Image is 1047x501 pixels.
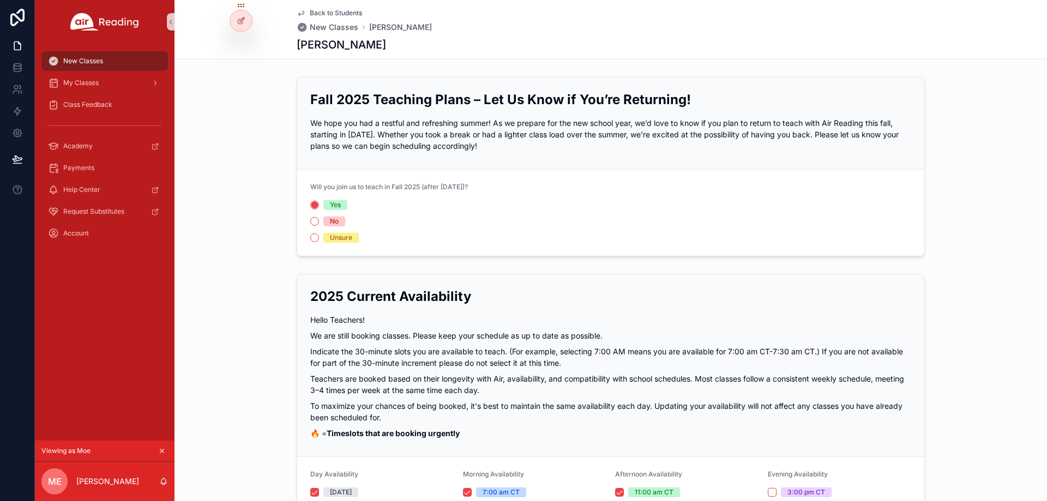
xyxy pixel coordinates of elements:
a: My Classes [41,73,168,93]
span: Account [63,229,89,238]
a: Help Center [41,180,168,200]
span: Morning Availability [463,470,524,478]
div: Unsure [330,233,352,243]
span: Help Center [63,185,100,194]
a: New Classes [41,51,168,71]
p: Teachers are booked based on their longevity with Air, availability, and compatibility with schoo... [310,373,911,396]
span: Payments [63,164,94,172]
p: We hope you had a restful and refreshing summer! As we prepare for the new school year, we’d love... [310,117,911,152]
span: Day Availability [310,470,358,478]
span: New Classes [310,22,358,33]
h1: [PERSON_NAME] [297,37,386,52]
a: Class Feedback [41,95,168,114]
span: Class Feedback [63,100,112,109]
div: scrollable content [35,44,174,257]
div: No [330,216,339,226]
a: Back to Students [297,9,362,17]
a: New Classes [297,22,358,33]
span: Back to Students [310,9,362,17]
a: Request Substitutes [41,202,168,221]
div: 7:00 am CT [483,487,520,497]
p: Hello Teachers! [310,314,911,325]
img: App logo [70,13,139,31]
h2: Fall 2025 Teaching Plans – Let Us Know if You’re Returning! [310,90,911,108]
span: Academy [63,142,93,150]
span: ME [48,475,62,488]
span: Will you join us to teach in Fall 2025 (after [DATE])? [310,183,468,191]
a: Payments [41,158,168,178]
div: [DATE] [330,487,352,497]
p: Indicate the 30-minute slots you are available to teach. (For example, selecting 7:00 AM means yo... [310,346,911,369]
div: 11:00 am CT [635,487,673,497]
a: Account [41,224,168,243]
span: Evening Availability [768,470,828,478]
a: [PERSON_NAME] [369,22,432,33]
p: 🔥 = [310,427,911,439]
p: To maximize your chances of being booked, it's best to maintain the same availability each day. U... [310,400,911,423]
p: We are still booking classes. Please keep your schedule as up to date as possible. [310,330,911,341]
a: Academy [41,136,168,156]
div: 3:00 pm CT [787,487,825,497]
span: New Classes [63,57,103,65]
span: My Classes [63,79,99,87]
div: Yes [330,200,341,210]
span: Viewing as Moe [41,446,91,455]
span: Afternoon Availability [615,470,682,478]
span: Request Substitutes [63,207,124,216]
strong: Timeslots that are booking urgently [327,428,460,438]
h2: 2025 Current Availability [310,287,911,305]
p: [PERSON_NAME] [76,476,139,487]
